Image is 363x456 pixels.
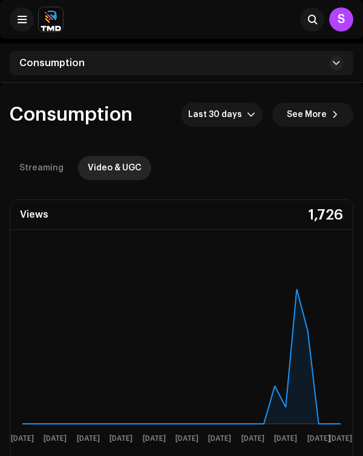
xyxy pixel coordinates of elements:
div: 1,726 [309,205,343,224]
text: [DATE] [208,435,231,443]
button: See More [272,102,353,127]
div: Views [20,205,48,224]
span: Last 30 days [188,102,247,127]
text: [DATE] [44,435,67,443]
div: dropdown trigger [247,102,255,127]
div: Video & UGC [88,156,142,180]
text: [DATE] [110,435,132,443]
text: [DATE] [143,435,166,443]
span: Consumption [10,105,132,124]
text: [DATE] [274,435,297,443]
text: [DATE] [77,435,100,443]
text: [DATE] [329,435,352,443]
span: See More [287,102,327,127]
text: [DATE] [307,435,330,443]
img: 622bc8f8-b98b-49b5-8c6c-3a84fb01c0a0 [39,7,63,32]
text: [DATE] [241,435,264,443]
div: Streaming [19,156,64,180]
text: [DATE] [11,435,34,443]
text: [DATE] [175,435,198,443]
div: S [329,7,353,32]
span: Consumption [19,58,85,68]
